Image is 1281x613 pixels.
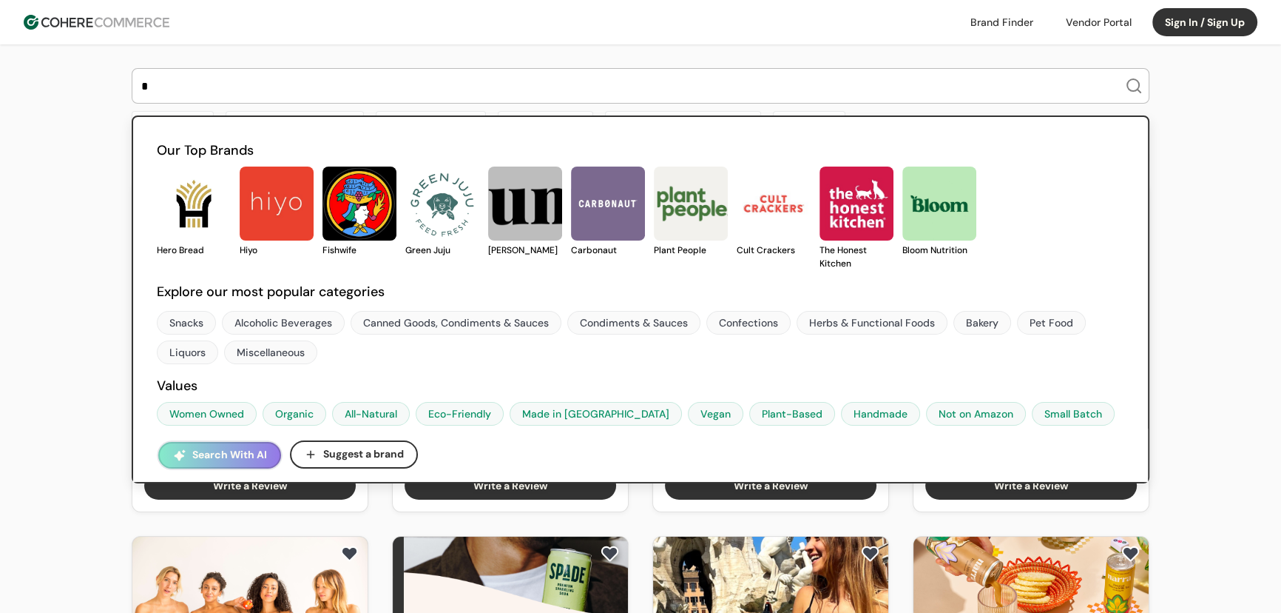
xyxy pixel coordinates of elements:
[926,402,1026,426] a: Not on Amazon
[234,315,332,331] div: Alcoholic Beverages
[1044,406,1102,422] div: Small Batch
[290,441,418,469] button: Suggest a brand
[263,402,326,426] a: Organic
[1030,315,1073,331] div: Pet Food
[688,402,743,426] a: Vegan
[719,315,778,331] div: Confections
[510,402,682,426] a: Made in [GEOGRAPHIC_DATA]
[169,345,206,361] div: Liquors
[1152,8,1257,36] button: Sign In / Sign Up
[158,442,281,469] button: Search With AI
[157,282,1124,302] h2: Explore our most popular categories
[169,406,244,422] div: Women Owned
[939,406,1013,422] div: Not on Amazon
[925,472,1137,500] button: Write a Review
[144,472,356,500] button: Write a Review
[351,311,561,335] a: Canned Goods, Condiments & Sauces
[237,345,305,361] div: Miscellaneous
[405,472,616,500] button: Write a Review
[157,311,216,335] a: Snacks
[522,406,669,422] div: Made in [GEOGRAPHIC_DATA]
[24,15,169,30] img: Cohere Logo
[567,311,700,335] a: Condiments & Sauces
[337,543,362,565] button: add to favorite
[332,402,410,426] a: All-Natural
[157,402,257,426] a: Women Owned
[1032,402,1115,426] a: Small Batch
[700,406,731,422] div: Vegan
[858,543,882,565] button: add to favorite
[706,311,791,335] a: Confections
[363,315,549,331] div: Canned Goods, Condiments & Sauces
[222,311,345,335] a: Alcoholic Beverages
[224,341,317,364] a: Miscellaneous
[428,406,491,422] div: Eco-Friendly
[854,406,907,422] div: Handmade
[841,402,920,426] a: Handmade
[762,406,822,422] div: Plant-Based
[345,406,397,422] div: All-Natural
[157,141,1124,161] h2: Our Top Brands
[749,402,835,426] a: Plant-Based
[797,311,947,335] a: Herbs & Functional Foods
[169,315,203,331] div: Snacks
[580,315,688,331] div: Condiments & Sauces
[809,315,935,331] div: Herbs & Functional Foods
[1118,543,1143,565] button: add to favorite
[1017,311,1086,335] a: Pet Food
[416,402,504,426] a: Eco-Friendly
[966,315,998,331] div: Bakery
[953,311,1011,335] a: Bakery
[598,543,622,565] button: add to favorite
[157,341,218,364] a: Liquors
[157,376,1124,396] h2: Values
[665,472,876,500] button: Write a Review
[275,406,314,422] div: Organic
